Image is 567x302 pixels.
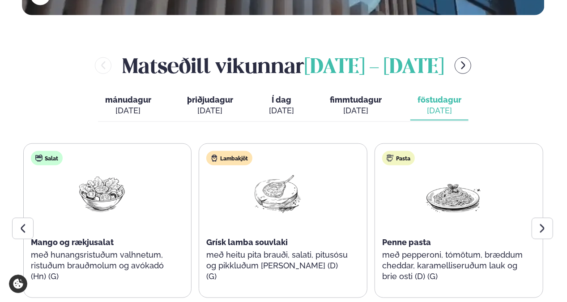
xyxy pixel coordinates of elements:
span: fimmtudagur [330,95,382,104]
span: [DATE] - [DATE] [304,58,444,78]
img: Lamb.svg [211,155,218,162]
p: með pepperoni, tómötum, bræddum cheddar, karamelliseruðum lauk og brie osti (D) (G) [382,250,524,282]
img: Lamb-Meat.png [249,173,306,214]
button: fimmtudagur [DATE] [323,91,389,121]
div: Pasta [382,151,415,165]
a: Cookie settings [9,275,27,293]
div: Salat [31,151,63,165]
div: [DATE] [418,105,461,116]
img: Spagetti.png [425,173,482,214]
div: [DATE] [269,105,294,116]
span: þriðjudagur [187,95,233,104]
span: föstudagur [418,95,461,104]
span: mánudagur [105,95,151,104]
h2: Matseðill vikunnar [122,51,444,80]
button: menu-btn-right [455,57,471,74]
div: [DATE] [330,105,382,116]
button: þriðjudagur [DATE] [180,91,240,121]
button: föstudagur [DATE] [410,91,469,121]
button: Í dag [DATE] [262,91,301,121]
div: Lambakjöt [206,151,252,165]
img: Salad.png [73,173,131,214]
p: með hunangsristuðum valhnetum, ristuðum brauðmolum og avókadó (Hn) (G) [31,250,173,282]
span: Grísk lamba souvlaki [206,237,288,247]
span: Penne pasta [382,237,431,247]
img: pasta.svg [387,155,394,162]
button: mánudagur [DATE] [98,91,158,121]
p: með heitu pita brauði, salati, pitusósu og pikkluðum [PERSON_NAME] (D) (G) [206,250,349,282]
button: menu-btn-left [95,57,111,74]
img: salad.svg [35,155,43,162]
span: Í dag [269,95,294,105]
span: Mango og rækjusalat [31,237,114,247]
div: [DATE] [187,105,233,116]
div: [DATE] [105,105,151,116]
